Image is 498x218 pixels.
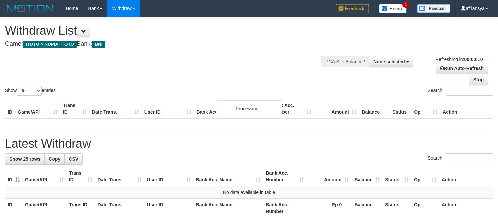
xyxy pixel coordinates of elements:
label: Search: [428,86,493,96]
h4: Game: Bank: [5,41,325,47]
th: Balance [352,199,382,218]
th: ID [5,199,22,218]
th: Status: activate to sort column ascending [382,167,411,186]
th: Action [439,167,493,186]
th: Action [440,99,493,118]
input: Search: [446,153,493,163]
th: ID [5,99,15,118]
img: MOTION_logo.png [5,3,56,13]
th: Op [411,99,440,118]
th: Game/API: activate to sort column ascending [22,167,66,186]
span: Copy [49,156,60,162]
th: Bank Acc. Number [269,99,314,118]
h1: Latest Withdraw [5,137,493,150]
th: Amount: activate to sort column ascending [306,167,352,186]
th: Bank Acc. Number: activate to sort column ascending [263,167,306,186]
th: Amount [314,99,359,118]
span: BNI [92,41,105,48]
span: Show 25 rows [9,156,40,162]
th: User ID [144,199,193,218]
th: Action [439,199,493,218]
label: Show entries [5,86,56,96]
span: CSV [69,156,78,162]
th: Bank Acc. Name: activate to sort column ascending [193,167,263,186]
th: Trans ID [66,199,95,218]
span: None selected [373,59,405,64]
div: PGA Site Balance / [321,56,369,67]
h1: Withdraw List [5,24,325,37]
a: Copy [44,153,65,165]
th: Status [382,199,411,218]
span: ITOTO > RUPIAHTOTO [23,41,77,48]
th: Trans ID: activate to sort column ascending [66,167,95,186]
a: Stop [469,74,488,85]
th: Op: activate to sort column ascending [411,167,439,186]
th: User ID [142,99,194,118]
th: Date Trans.: activate to sort column ascending [95,167,144,186]
strong: 00:00:10 [464,57,483,62]
img: panduan.png [417,4,450,13]
th: Date Trans. [95,199,144,218]
label: Search: [428,153,493,163]
select: Showentries [17,86,42,96]
th: Game/API [22,199,66,218]
th: Status [390,99,411,118]
th: Trans ID [60,99,89,118]
div: Processing... [216,100,282,117]
th: User ID: activate to sort column ascending [144,167,193,186]
td: No data available in table [5,186,493,199]
a: CSV [64,153,83,165]
th: ID: activate to sort column descending [5,167,22,186]
th: Bank Acc. Name [194,99,269,118]
th: Balance: activate to sort column ascending [352,167,382,186]
span: Refreshing in: [435,57,483,62]
a: Run Auto-Refresh [436,63,488,74]
img: Feedback.jpg [336,4,369,13]
input: Search: [446,86,493,96]
th: Date Trans. [89,99,142,118]
img: Button%20Memo.svg [379,4,407,13]
th: Bank Acc. Name [193,199,263,218]
th: Balance [359,99,390,118]
th: Op [411,199,439,218]
th: Rp 0 [306,199,352,218]
button: None selected [369,56,413,67]
th: Game/API [15,99,60,118]
th: Bank Acc. Number [263,199,306,218]
a: Show 25 rows [5,153,45,165]
span: 1 [402,2,409,8]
